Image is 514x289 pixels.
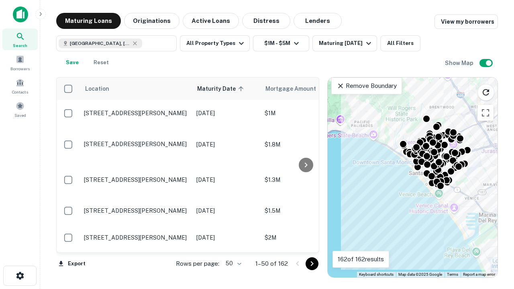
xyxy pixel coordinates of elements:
[85,84,109,94] span: Location
[196,233,257,242] p: [DATE]
[319,39,373,48] div: Maturing [DATE]
[2,28,38,50] a: Search
[445,59,475,67] h6: Show Map
[477,84,494,101] button: Reload search area
[294,13,342,29] button: Lenders
[359,272,394,277] button: Keyboard shortcuts
[255,259,288,269] p: 1–50 of 162
[477,105,494,121] button: Toggle fullscreen view
[463,272,495,277] a: Report a map error
[13,6,28,22] img: capitalize-icon.png
[380,35,420,51] button: All Filters
[84,110,188,117] p: [STREET_ADDRESS][PERSON_NAME]
[10,65,30,72] span: Borrowers
[196,109,257,118] p: [DATE]
[2,98,38,120] a: Saved
[12,89,28,95] span: Contacts
[196,175,257,184] p: [DATE]
[398,272,442,277] span: Map data ©2025 Google
[338,254,384,264] p: 162 of 162 results
[447,272,458,277] a: Terms (opens in new tab)
[306,257,318,270] button: Go to next page
[13,42,27,49] span: Search
[84,234,188,241] p: [STREET_ADDRESS][PERSON_NAME]
[434,14,498,29] a: View my borrowers
[192,77,261,100] th: Maturity Date
[59,55,85,71] button: Save your search to get updates of matches that match your search criteria.
[180,35,250,51] button: All Property Types
[2,75,38,97] a: Contacts
[222,258,243,269] div: 50
[14,112,26,118] span: Saved
[265,206,345,215] p: $1.5M
[261,77,349,100] th: Mortgage Amount
[124,13,179,29] button: Originations
[265,109,345,118] p: $1M
[330,267,356,277] img: Google
[84,176,188,183] p: [STREET_ADDRESS][PERSON_NAME]
[328,77,498,277] div: 0 0
[265,175,345,184] p: $1.3M
[56,258,88,270] button: Export
[265,84,326,94] span: Mortgage Amount
[88,55,114,71] button: Reset
[196,140,257,149] p: [DATE]
[197,84,246,94] span: Maturity Date
[84,207,188,214] p: [STREET_ADDRESS][PERSON_NAME]
[2,52,38,73] a: Borrowers
[312,35,377,51] button: Maturing [DATE]
[176,259,219,269] p: Rows per page:
[242,13,290,29] button: Distress
[330,267,356,277] a: Open this area in Google Maps (opens a new window)
[265,233,345,242] p: $2M
[70,40,130,47] span: [GEOGRAPHIC_DATA], [GEOGRAPHIC_DATA], [GEOGRAPHIC_DATA]
[337,81,396,91] p: Remove Boundary
[474,225,514,263] iframe: Chat Widget
[183,13,239,29] button: Active Loans
[80,77,192,100] th: Location
[84,140,188,148] p: [STREET_ADDRESS][PERSON_NAME]
[56,13,121,29] button: Maturing Loans
[196,206,257,215] p: [DATE]
[265,140,345,149] p: $1.8M
[253,35,309,51] button: $1M - $5M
